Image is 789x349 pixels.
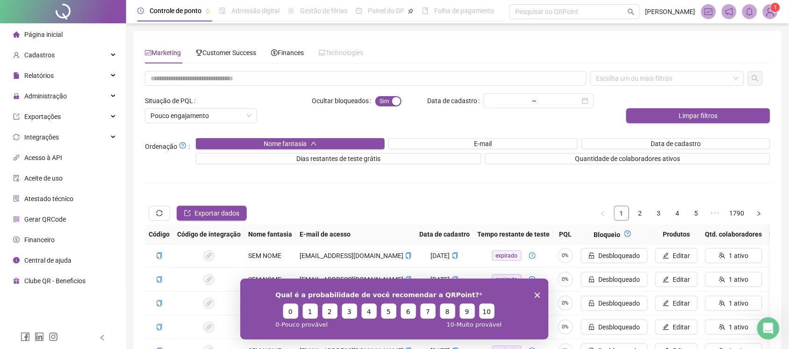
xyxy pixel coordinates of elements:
span: left [600,211,606,216]
span: question-circle [179,142,186,149]
button: Quantidade de colaboradores ativos [485,153,771,164]
span: right [756,211,762,216]
li: 1790 [726,206,748,221]
span: export [184,210,191,216]
span: copy [156,324,163,330]
span: sync [13,134,20,140]
div: ~ [529,98,541,104]
span: home [13,31,20,38]
li: 1 [614,206,629,221]
span: instagram [49,332,58,342]
button: copiar [156,251,163,261]
button: right [752,206,767,221]
span: Clube QR - Beneficios [24,277,86,285]
img: 88646 [763,5,777,19]
span: Central de ajuda [24,257,72,264]
span: Página inicial [24,31,63,38]
button: Editar [655,272,698,287]
span: sun [288,7,294,14]
span: dashboard [356,7,362,14]
span: left [99,335,106,341]
span: solution [13,195,20,202]
th: Tempo restante de teste [473,224,554,244]
span: copy [156,300,163,307]
th: Produtos [652,224,702,244]
button: 1 ativo [705,320,762,335]
button: copiar [156,274,163,285]
span: gift [13,278,20,284]
span: file [13,72,20,79]
span: Gestão de férias [300,7,347,14]
span: clock-circle [137,7,144,14]
span: Desbloqueado [599,251,640,261]
span: [EMAIL_ADDRESS][DOMAIN_NAME] [300,252,403,259]
span: Admissão digital [231,7,280,14]
span: team [719,276,725,283]
span: Administração [24,92,67,100]
span: fund [145,49,151,56]
button: left [595,206,610,221]
span: Marketing [145,49,181,56]
span: Gerar QRCode [24,216,66,223]
span: 1 ativo [729,274,749,285]
th: PQL [554,224,577,244]
span: Editar [673,274,690,285]
span: Customer Success [196,49,256,56]
span: lock [13,93,20,99]
span: [EMAIL_ADDRESS][DOMAIN_NAME] [300,276,403,283]
span: 0% [558,300,574,306]
li: 5 [689,206,704,221]
button: question-circle [621,228,635,239]
a: 3 [652,206,666,220]
span: bell [746,7,754,16]
span: 1 ativo [729,251,749,261]
button: Editar [655,296,698,311]
button: copiar [452,251,459,261]
span: file-done [219,7,226,14]
button: sync [149,206,170,221]
button: expiradoclock-circle [485,272,543,287]
span: Finances [271,49,304,56]
button: Nome fantasiaup [196,138,385,149]
span: user-add [13,52,20,58]
span: Exportar dados [194,208,239,218]
button: Editar [655,248,698,263]
button: Dias restantes de teste grátis [196,153,481,164]
li: 5 próximas páginas [708,206,723,221]
button: copiar [452,274,459,285]
span: unlock [588,324,595,330]
span: 1 ativo [729,322,749,332]
button: copiar [405,274,412,285]
span: Pouco engajamento [151,109,251,123]
li: 2 [633,206,648,221]
th: Código [145,224,173,244]
span: export [13,113,20,120]
span: expirado [492,274,522,285]
th: Data de cadastro [416,224,473,244]
span: Editar [673,322,690,332]
span: copy [405,252,412,259]
a: 1790 [727,206,747,220]
a: 5 [689,206,703,220]
button: copiar [405,251,412,261]
span: api [13,154,20,161]
span: Folha de pagamento [434,7,494,14]
span: expirado [492,251,522,261]
th: Qtd. colaboradores [702,224,766,244]
span: info-circle [13,257,20,264]
th: Nome fantasia [244,224,296,244]
button: Data de cadastro [581,138,770,149]
span: copy [156,252,163,259]
span: Quantidade de colaboradores ativos [575,154,680,164]
span: Editar [673,251,690,261]
span: edit [663,276,669,283]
